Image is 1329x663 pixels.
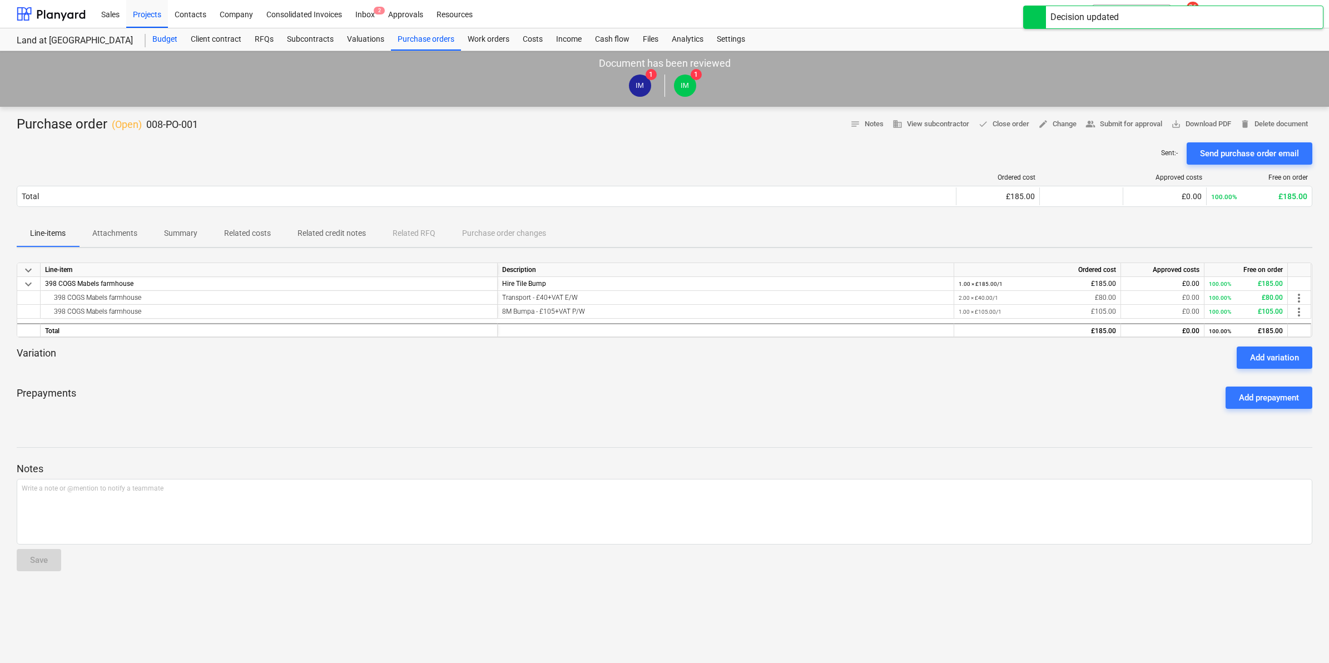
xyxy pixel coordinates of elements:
[184,28,248,51] div: Client contract
[1200,146,1299,161] div: Send purchase order email
[959,281,1003,287] small: 1.00 × £185.00 / 1
[1237,347,1312,369] button: Add variation
[1209,324,1283,338] div: £185.00
[41,323,498,337] div: Total
[974,116,1034,133] button: Close order
[961,192,1035,201] div: £185.00
[959,295,998,301] small: 2.00 × £40.00 / 1
[892,118,969,131] span: View subcontractor
[340,28,391,51] a: Valuations
[961,174,1035,181] div: Ordered cost
[1239,390,1299,405] div: Add prepayment
[888,116,974,133] button: View subcontractor
[1209,309,1231,315] small: 100.00%
[164,227,197,239] p: Summary
[599,57,731,70] p: Document has been reviewed
[17,35,132,47] div: Land at [GEOGRAPHIC_DATA]
[1250,350,1299,365] div: Add variation
[1167,116,1236,133] button: Download PDF
[710,28,752,51] a: Settings
[22,278,35,291] span: keyboard_arrow_down
[959,305,1116,319] div: £105.00
[954,263,1121,277] div: Ordered cost
[1128,192,1202,201] div: £0.00
[1240,118,1308,131] span: Delete document
[516,28,549,51] div: Costs
[691,69,702,80] span: 1
[1211,192,1307,201] div: £185.00
[146,28,184,51] a: Budget
[1125,277,1199,291] div: £0.00
[1209,305,1283,319] div: £105.00
[1209,281,1231,287] small: 100.00%
[1128,174,1202,181] div: Approved costs
[549,28,588,51] a: Income
[391,28,461,51] a: Purchase orders
[22,192,39,201] div: Total
[1050,11,1119,24] div: Decision updated
[959,291,1116,305] div: £80.00
[674,75,696,97] div: indre montvydaite
[30,227,66,239] p: Line-items
[636,28,665,51] a: Files
[297,227,366,239] p: Related credit notes
[45,291,493,304] div: 398 COGS Mabels farmhouse
[1187,142,1312,165] button: Send purchase order email
[1204,263,1288,277] div: Free on order
[17,462,1312,476] p: Notes
[978,118,1029,131] span: Close order
[978,119,988,129] span: done
[502,277,949,291] div: Hire Tile Bump
[22,264,35,277] span: keyboard_arrow_down
[588,28,636,51] div: Cash flow
[665,28,710,51] a: Analytics
[45,280,133,288] span: 398 COGS Mabels farmhouse
[498,263,954,277] div: Description
[1292,305,1306,319] span: more_vert
[1121,263,1204,277] div: Approved costs
[1171,119,1181,129] span: save_alt
[959,309,1001,315] small: 1.00 × £105.00 / 1
[1236,116,1312,133] button: Delete document
[959,324,1116,338] div: £185.00
[1081,116,1167,133] button: Submit for approval
[146,118,198,131] p: 008-PO-001
[646,69,657,80] span: 1
[1209,295,1231,301] small: 100.00%
[92,227,137,239] p: Attachments
[1034,116,1081,133] button: Change
[1211,193,1237,201] small: 100.00%
[502,305,949,319] div: 8M Bumpa - £105+VAT P/W
[1125,305,1199,319] div: £0.00
[374,7,385,14] span: 2
[280,28,340,51] a: Subcontracts
[1171,118,1231,131] span: Download PDF
[636,81,644,90] span: IM
[1085,118,1162,131] span: Submit for approval
[461,28,516,51] div: Work orders
[1038,119,1048,129] span: edit
[1209,291,1283,305] div: £80.00
[248,28,280,51] a: RFQs
[17,347,56,369] p: Variation
[17,387,76,409] p: Prepayments
[1209,277,1283,291] div: £185.00
[1209,328,1231,334] small: 100.00%
[892,119,902,129] span: business
[112,118,142,131] p: ( Open )
[1161,149,1178,158] p: Sent : -
[1292,291,1306,305] span: more_vert
[45,305,493,318] div: 398 COGS Mabels farmhouse
[850,118,884,131] span: Notes
[629,75,651,97] div: indre montvydaite
[1211,174,1308,181] div: Free on order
